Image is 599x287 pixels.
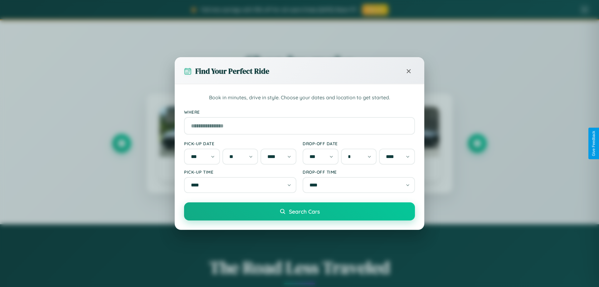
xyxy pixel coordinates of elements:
[303,141,415,146] label: Drop-off Date
[184,109,415,115] label: Where
[289,208,320,215] span: Search Cars
[195,66,269,76] h3: Find Your Perfect Ride
[184,169,296,175] label: Pick-up Time
[184,141,296,146] label: Pick-up Date
[303,169,415,175] label: Drop-off Time
[184,94,415,102] p: Book in minutes, drive in style. Choose your dates and location to get started.
[184,202,415,220] button: Search Cars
